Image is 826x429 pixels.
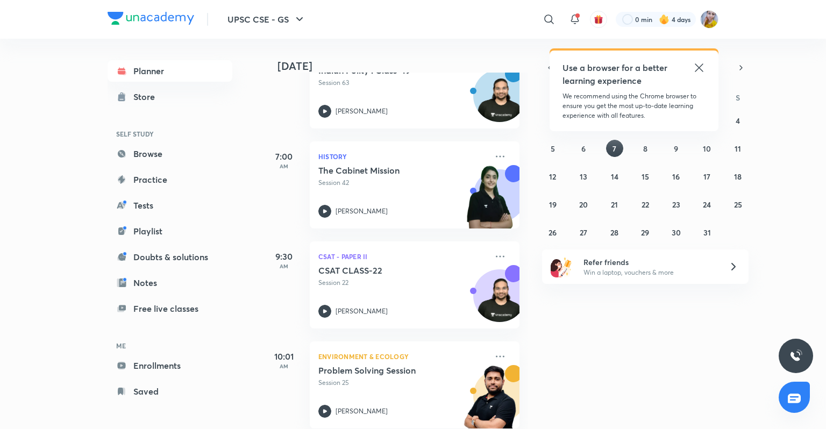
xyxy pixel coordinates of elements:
h5: 10:01 [262,350,305,363]
img: avatar [594,15,603,24]
img: unacademy [460,165,519,239]
abbr: October 19, 2025 [549,199,557,210]
a: Saved [108,381,232,402]
abbr: October 24, 2025 [703,199,711,210]
abbr: October 17, 2025 [703,171,710,182]
button: October 24, 2025 [699,196,716,213]
abbr: October 15, 2025 [642,171,649,182]
button: October 31, 2025 [699,224,716,241]
h4: [DATE] [277,60,530,73]
div: Store [133,90,161,103]
p: History [318,150,487,163]
p: Session 42 [318,178,487,188]
img: Avatar [474,275,525,327]
button: October 28, 2025 [606,224,623,241]
a: Practice [108,169,232,190]
button: October 20, 2025 [575,196,592,213]
h6: ME [108,337,232,355]
button: October 16, 2025 [667,168,685,185]
button: avatar [590,11,607,28]
h5: 7:00 [262,150,305,163]
a: Enrollments [108,355,232,376]
abbr: October 13, 2025 [580,171,587,182]
button: UPSC CSE - GS [221,9,312,30]
h5: Problem Solving Session [318,365,452,376]
p: [PERSON_NAME] [336,306,388,316]
a: Planner [108,60,232,82]
p: [PERSON_NAME] [336,106,388,116]
img: referral [551,256,572,277]
button: October 4, 2025 [729,112,746,129]
h5: Use a browser for a better learning experience [562,61,670,87]
abbr: October 18, 2025 [734,171,742,182]
img: ttu [789,349,802,362]
a: Store [108,86,232,108]
button: October 12, 2025 [544,168,561,185]
button: October 11, 2025 [729,140,746,157]
h6: Refer friends [583,256,716,268]
abbr: October 8, 2025 [643,144,647,154]
p: Session 63 [318,78,487,88]
button: October 18, 2025 [729,168,746,185]
h5: 9:30 [262,250,305,263]
button: October 23, 2025 [667,196,685,213]
button: October 26, 2025 [544,224,561,241]
button: October 13, 2025 [575,168,592,185]
p: Environment & Ecology [318,350,487,363]
abbr: October 16, 2025 [672,171,680,182]
abbr: October 14, 2025 [611,171,618,182]
a: Playlist [108,220,232,242]
img: Avatar [474,75,525,127]
abbr: October 27, 2025 [580,227,587,238]
abbr: October 22, 2025 [642,199,649,210]
p: We recommend using the Chrome browser to ensure you get the most up-to-date learning experience w... [562,91,706,120]
a: Tests [108,195,232,216]
h5: CSAT CLASS-22 [318,265,452,276]
abbr: October 23, 2025 [672,199,680,210]
abbr: October 12, 2025 [549,171,556,182]
a: Company Logo [108,12,194,27]
button: October 15, 2025 [637,168,654,185]
abbr: October 7, 2025 [613,144,616,154]
p: [PERSON_NAME] [336,206,388,216]
img: Company Logo [108,12,194,25]
p: CSAT - Paper II [318,250,487,263]
button: October 10, 2025 [699,140,716,157]
abbr: October 11, 2025 [735,144,741,154]
button: October 5, 2025 [544,140,561,157]
abbr: October 6, 2025 [581,144,586,154]
p: AM [262,363,305,369]
p: Session 22 [318,278,487,288]
button: October 30, 2025 [667,224,685,241]
button: October 25, 2025 [729,196,746,213]
p: Win a laptop, vouchers & more [583,268,716,277]
button: October 22, 2025 [637,196,654,213]
button: October 7, 2025 [606,140,623,157]
button: October 27, 2025 [575,224,592,241]
button: October 9, 2025 [667,140,685,157]
button: October 8, 2025 [637,140,654,157]
p: [PERSON_NAME] [336,406,388,416]
abbr: October 29, 2025 [641,227,649,238]
abbr: October 9, 2025 [674,144,678,154]
h6: SELF STUDY [108,125,232,143]
abbr: Saturday [736,92,740,103]
button: October 19, 2025 [544,196,561,213]
abbr: October 20, 2025 [579,199,588,210]
button: October 29, 2025 [637,224,654,241]
abbr: October 31, 2025 [703,227,711,238]
a: Doubts & solutions [108,246,232,268]
a: Notes [108,272,232,294]
button: October 14, 2025 [606,168,623,185]
p: Session 25 [318,378,487,388]
p: AM [262,263,305,269]
abbr: October 30, 2025 [672,227,681,238]
p: AM [262,163,305,169]
button: October 6, 2025 [575,140,592,157]
abbr: October 5, 2025 [551,144,555,154]
abbr: October 25, 2025 [734,199,742,210]
abbr: October 21, 2025 [611,199,618,210]
abbr: October 10, 2025 [703,144,711,154]
abbr: October 26, 2025 [549,227,557,238]
abbr: October 28, 2025 [610,227,618,238]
